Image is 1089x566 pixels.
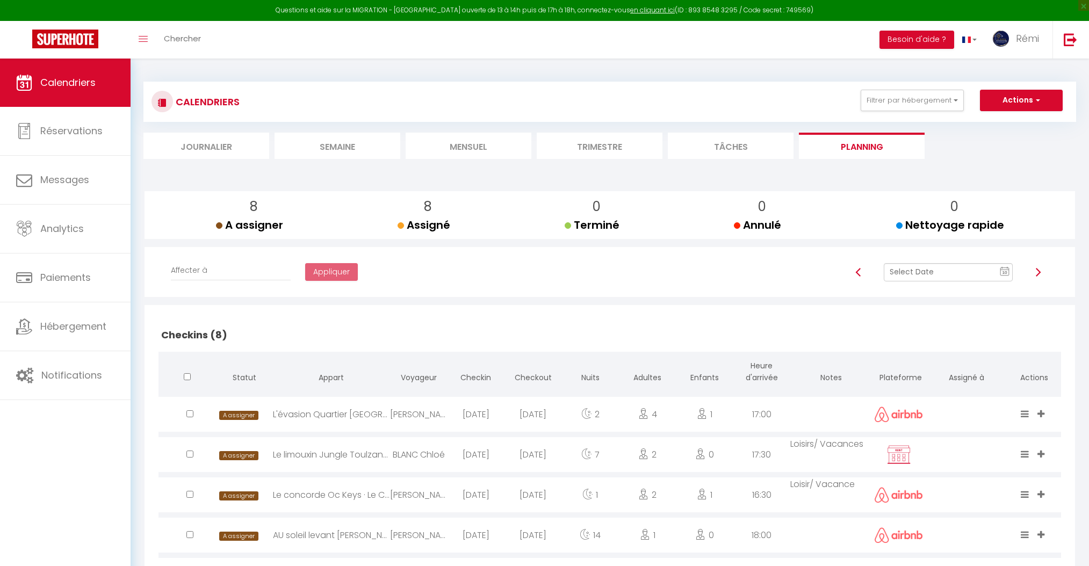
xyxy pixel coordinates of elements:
[537,133,662,159] li: Trimestre
[40,222,84,235] span: Analytics
[790,475,871,515] td: Loisir/ Vacance
[219,411,258,420] span: A assigner
[985,21,1052,59] a: ... Rémi
[790,352,871,394] th: Notes
[156,21,209,59] a: Chercher
[390,352,447,394] th: Voyageur
[619,518,676,553] div: 1
[504,518,561,553] div: [DATE]
[1016,32,1039,45] span: Rémi
[216,217,283,233] span: A assigner
[885,445,912,465] img: rent.png
[305,263,358,281] button: Appliquer
[448,397,504,432] div: [DATE]
[619,477,676,512] div: 2
[319,372,344,383] span: Appart
[879,31,954,49] button: Besoin d'aide ?
[875,487,923,503] img: airbnb2.png
[1044,521,1089,566] iframe: LiveChat chat widget
[790,434,871,475] td: Loisirs/ Vacances
[40,76,96,89] span: Calendriers
[1064,33,1077,46] img: logout
[676,352,733,394] th: Enfants
[390,477,447,512] div: [PERSON_NAME]
[1034,268,1042,277] img: arrow-right3.svg
[733,437,790,472] div: 17:30
[676,518,733,553] div: 0
[273,518,390,553] div: AU soleil levant [PERSON_NAME] · Au soleil levant*terrasse*Local à vélo*oc keys*010
[871,352,926,394] th: Plateforme
[854,268,863,277] img: arrow-left3.svg
[32,30,98,48] img: Super Booking
[504,352,561,394] th: Checkout
[905,197,1004,217] p: 0
[668,133,794,159] li: Tâches
[980,90,1063,111] button: Actions
[233,372,256,383] span: Statut
[273,397,390,432] div: L'évasion Quartier [GEOGRAPHIC_DATA] · L'évasion Carcassonnais avec Terrasse*Oc Keys
[861,90,964,111] button: Filtrer par hébergement
[1003,270,1008,275] text: 10
[1007,352,1061,394] th: Actions
[219,451,258,460] span: A assigner
[733,518,790,553] div: 18:00
[734,217,781,233] span: Annulé
[40,320,106,333] span: Hébergement
[398,217,450,233] span: Assigné
[219,532,258,541] span: A assigner
[158,318,1061,352] h2: Checkins (8)
[448,437,504,472] div: [DATE]
[742,197,781,217] p: 0
[619,397,676,432] div: 4
[504,477,561,512] div: [DATE]
[41,368,102,382] span: Notifications
[561,397,618,432] div: 2
[173,90,240,114] h3: CALENDRIERS
[504,437,561,472] div: [DATE]
[390,397,447,432] div: [PERSON_NAME]
[448,518,504,553] div: [DATE]
[676,477,733,512] div: 1
[406,197,450,217] p: 8
[448,352,504,394] th: Checkin
[275,133,400,159] li: Semaine
[896,217,1004,233] span: Nettoyage rapide
[676,437,733,472] div: 0
[733,477,790,512] div: 16:30
[390,518,447,553] div: [PERSON_NAME]
[875,527,923,543] img: airbnb2.png
[40,124,103,137] span: Réservations
[40,173,89,186] span: Messages
[448,477,504,512] div: [DATE]
[561,518,618,553] div: 14
[733,397,790,432] div: 17:00
[676,397,733,432] div: 1
[219,491,258,500] span: A assigner
[561,352,618,394] th: Nuits
[799,133,925,159] li: Planning
[884,263,1013,281] input: Select Date
[225,197,283,217] p: 8
[565,217,619,233] span: Terminé
[573,197,619,217] p: 0
[40,271,91,284] span: Paiements
[561,437,618,472] div: 7
[390,437,447,472] div: BLANC Chloé
[926,352,1007,394] th: Assigné à
[143,133,269,159] li: Journalier
[273,437,390,472] div: Le limouxin Jungle Toulzane · Le Limouxin jungle Wifi *Cap [GEOGRAPHIC_DATA]*003
[164,33,201,44] span: Chercher
[406,133,531,159] li: Mensuel
[630,5,675,14] a: en cliquant ici
[273,477,390,512] div: Le concorde Oc Keys · Le Concorde*Bureau idéal pro et familles*001
[561,477,618,512] div: 1
[993,31,1009,47] img: ...
[504,397,561,432] div: [DATE]
[733,352,790,394] th: Heure d'arrivée
[619,437,676,472] div: 2
[619,352,676,394] th: Adultes
[875,407,923,422] img: airbnb2.png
